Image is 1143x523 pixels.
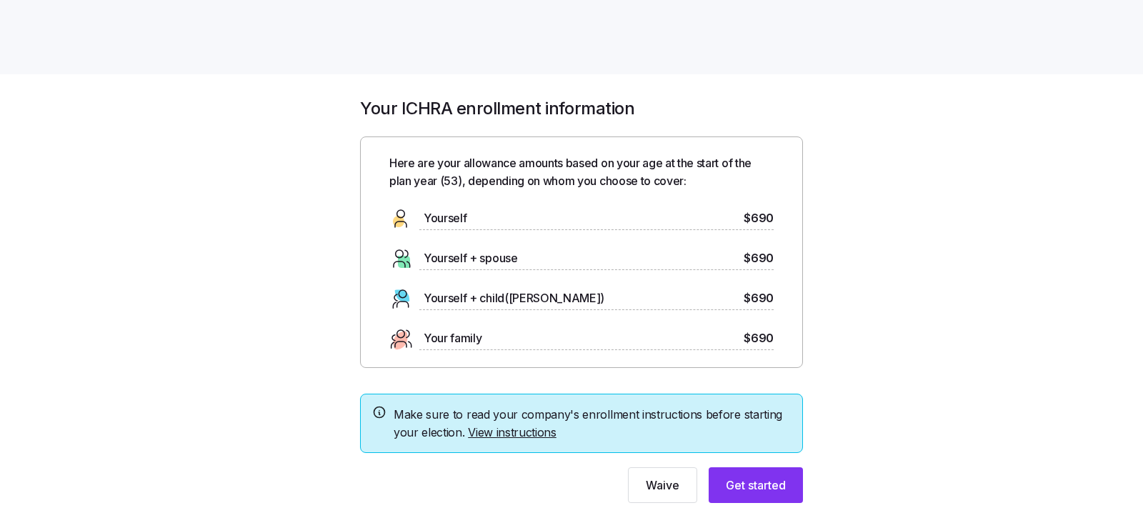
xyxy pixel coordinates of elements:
span: Your family [424,329,481,347]
span: Yourself + spouse [424,249,518,267]
span: $690 [744,289,774,307]
span: Yourself + child([PERSON_NAME]) [424,289,604,307]
span: Here are your allowance amounts based on your age at the start of the plan year ( 53 ), depending... [389,154,774,190]
button: Get started [709,467,803,503]
span: $690 [744,249,774,267]
a: View instructions [468,425,556,439]
h1: Your ICHRA enrollment information [360,97,803,119]
span: Get started [726,477,786,494]
span: Yourself [424,209,466,227]
button: Waive [628,467,697,503]
span: Waive [646,477,679,494]
span: Make sure to read your company's enrollment instructions before starting your election. [394,406,791,442]
span: $690 [744,329,774,347]
span: $690 [744,209,774,227]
